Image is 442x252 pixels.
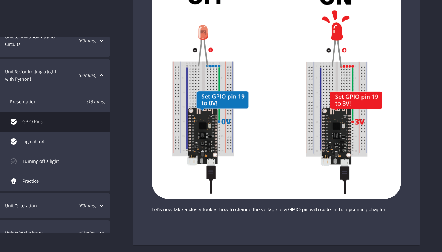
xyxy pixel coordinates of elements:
[66,72,96,79] p: ( 60 mins)
[22,178,105,185] span: Practice
[22,138,105,145] span: Light it up!
[62,98,106,106] span: (15 mins)
[5,68,63,83] span: Unit 6: Controlling a light with Python!
[152,205,401,214] div: Let's now take a closer look at how to change the voltage of a GPIO pin with code in the upcoming...
[5,229,48,237] span: Unit 8: While loops
[22,118,105,125] span: GPIO Pins
[5,33,59,48] span: Unit 5: Breadboards and Circuits
[10,98,62,106] span: Presentation
[62,37,96,44] p: ( 60 mins)
[5,202,44,209] span: Unit 7: Iteration
[22,158,105,165] span: Turning off a light
[51,229,97,237] p: ( 60 mins)
[47,202,97,209] p: ( 60 mins)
